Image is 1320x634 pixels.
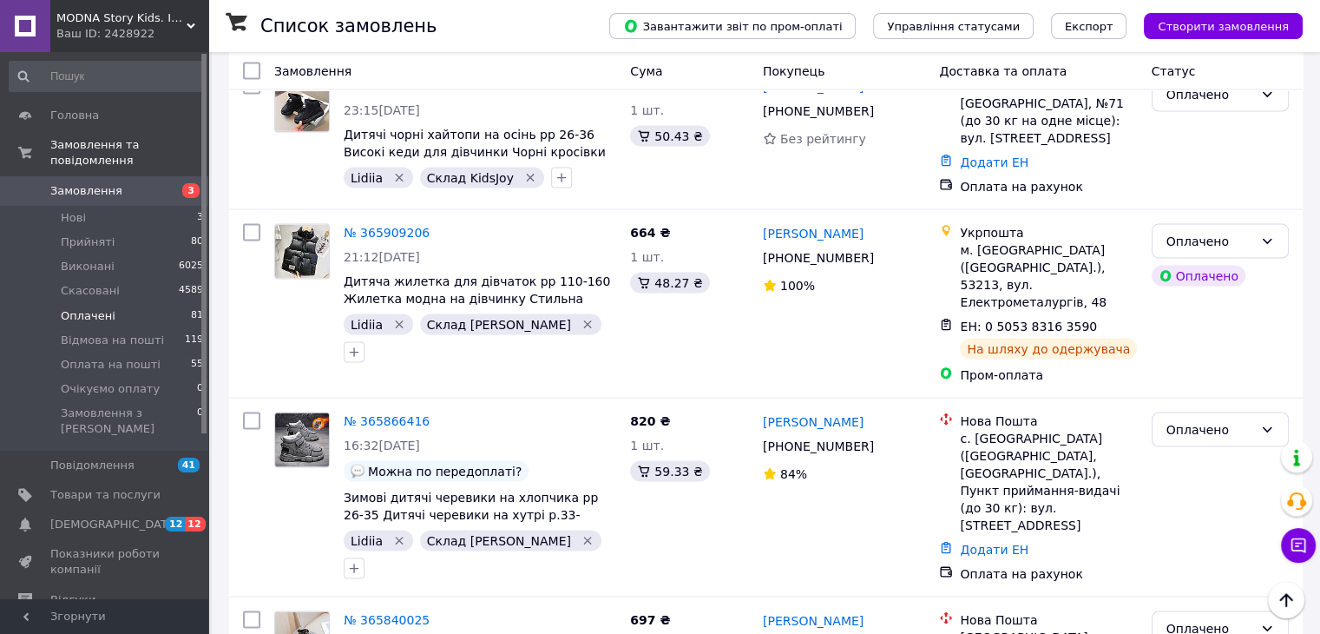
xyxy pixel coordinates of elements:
[50,517,179,532] span: [DEMOGRAPHIC_DATA]
[1051,13,1127,39] button: Експорт
[344,103,420,117] span: 23:15[DATE]
[344,491,598,539] a: Зимові дитячі черевики на хлопчика рр 26-35 Дитячі черевики на хутрі р.33-20.3см
[197,406,203,437] span: 0
[630,226,670,240] span: 664 ₴
[392,171,406,185] svg: Видалити мітку
[1166,420,1253,439] div: Оплачено
[368,465,522,479] span: Можна по передоплаті?
[179,259,203,274] span: 6025
[1281,528,1316,563] button: Чат з покупцем
[178,458,200,472] span: 41
[960,224,1137,241] div: Укрпошта
[165,517,185,532] span: 12
[780,279,815,293] span: 100%
[763,225,864,242] a: [PERSON_NAME]
[581,534,594,548] svg: Видалити мітку
[1065,20,1113,33] span: Експорт
[344,274,610,323] span: Дитяча жилетка для дівчаток рр 110-160 Жилетка модна на дівчинку Стильна жилетка
[960,339,1137,360] div: На шляху до одержувача
[344,250,420,264] span: 21:12[DATE]
[1126,18,1303,32] a: Створити замовлення
[960,95,1137,147] div: [GEOGRAPHIC_DATA], №71 (до 30 кг на одне місце): вул. [STREET_ADDRESS]
[392,318,406,332] svg: Видалити мітку
[763,612,864,630] a: [PERSON_NAME]
[1158,20,1289,33] span: Створити замовлення
[191,308,203,324] span: 81
[780,132,866,146] span: Без рейтингу
[61,333,164,348] span: Відмова на пошті
[191,234,203,250] span: 80
[185,333,203,348] span: 119
[275,78,329,132] img: Фото товару
[887,20,1020,33] span: Управління статусами
[50,592,95,608] span: Відгуки
[759,246,877,270] div: [PHONE_NUMBER]
[1166,85,1253,104] div: Оплачено
[630,273,709,294] div: 48.27 ₴
[1152,64,1196,78] span: Статус
[50,458,135,473] span: Повідомлення
[581,318,594,332] svg: Видалити мітку
[197,381,203,397] span: 0
[50,487,161,503] span: Товари та послуги
[630,64,662,78] span: Cума
[179,283,203,299] span: 4589
[960,155,1028,169] a: Додати ЕН
[392,534,406,548] svg: Видалити мітку
[50,546,161,578] span: Показники роботи компанії
[780,467,807,481] span: 84%
[344,226,430,240] a: № 365909206
[759,434,877,459] div: [PHONE_NUMBER]
[182,183,200,198] span: 3
[523,171,537,185] svg: Видалити мітку
[609,13,856,39] button: Завантажити звіт по пром-оплаті
[351,534,383,548] span: Lidiia
[960,611,1137,629] div: Нова Пошта
[630,250,664,264] span: 1 шт.
[185,517,205,532] span: 12
[50,108,99,123] span: Головна
[1144,13,1303,39] button: Створити замовлення
[61,308,115,324] span: Оплачені
[630,461,709,482] div: 59.33 ₴
[1268,582,1304,618] button: Наверх
[274,77,330,133] a: Фото товару
[630,126,709,147] div: 50.43 ₴
[50,137,208,168] span: Замовлення та повідомлення
[344,414,430,428] a: № 365866416
[630,613,670,627] span: 697 ₴
[939,64,1067,78] span: Доставка та оплата
[56,10,187,26] span: MODNA Story Kids. Інтернет-магазин модного дитячого та підліткового одягу та взуття
[960,178,1137,195] div: Оплата на рахунок
[56,26,208,42] div: Ваш ID: 2428922
[351,465,364,479] img: :speech_balloon:
[260,16,437,36] h1: Список замовлень
[351,171,383,185] span: Lidiia
[630,414,670,428] span: 820 ₴
[960,367,1137,384] div: Пром-оплата
[960,430,1137,534] div: с. [GEOGRAPHIC_DATA] ([GEOGRAPHIC_DATA], [GEOGRAPHIC_DATA].), Пункт приймання-видачі (до 30 кг): ...
[630,103,664,117] span: 1 шт.
[759,99,877,123] div: [PHONE_NUMBER]
[763,64,824,78] span: Покупець
[630,439,664,452] span: 1 шт.
[427,534,571,548] span: Склад [PERSON_NAME]
[275,225,329,279] img: Фото товару
[960,565,1137,583] div: Оплата на рахунок
[61,406,197,437] span: Замовлення з [PERSON_NAME]
[275,413,329,467] img: Фото товару
[960,543,1028,557] a: Додати ЕН
[274,413,330,468] a: Фото товару
[191,357,203,373] span: 55
[623,18,842,34] span: Завантажити звіт по пром-оплаті
[61,381,160,397] span: Очікуємо оплату
[61,210,86,226] span: Нові
[960,241,1137,311] div: м. [GEOGRAPHIC_DATA] ([GEOGRAPHIC_DATA].), 53213, вул. Електрометалургів, 48
[763,413,864,431] a: [PERSON_NAME]
[344,613,430,627] a: № 365840025
[960,320,1097,334] span: ЕН: 0 5053 8316 3590
[61,283,120,299] span: Скасовані
[960,413,1137,430] div: Нова Пошта
[344,128,606,176] a: Дитячі чорні хайтопи на осінь рр 26-36 Високі кеди для дівчинки Чорні кросівки 27-15.8см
